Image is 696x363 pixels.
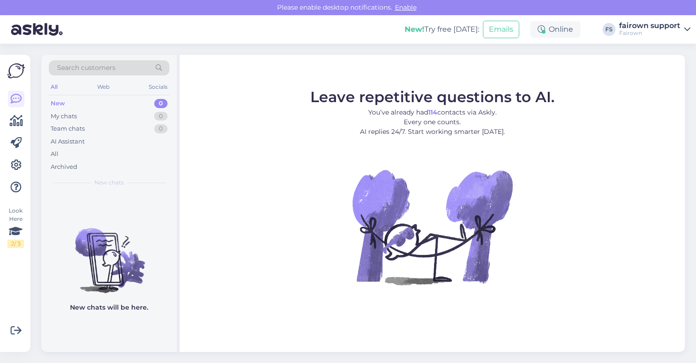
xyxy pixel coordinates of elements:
div: Look Here [7,207,24,248]
span: Leave repetitive questions to AI. [310,88,555,106]
div: My chats [51,112,77,121]
p: New chats will be here. [70,303,148,312]
div: Web [95,81,111,93]
div: 0 [154,112,168,121]
div: Socials [147,81,169,93]
div: Online [530,21,580,38]
b: New! [405,25,424,34]
img: No chats [41,212,177,294]
span: New chats [94,179,124,187]
a: fairown supportFairown [619,22,690,37]
div: All [49,81,59,93]
div: New [51,99,65,108]
div: FS [603,23,615,36]
div: 0 [154,99,168,108]
div: 0 [154,124,168,133]
b: 114 [428,108,437,116]
img: Askly Logo [7,62,25,80]
div: Try free [DATE]: [405,24,479,35]
div: All [51,150,58,159]
div: Fairown [619,29,680,37]
div: AI Assistant [51,137,85,146]
div: Team chats [51,124,85,133]
img: No Chat active [349,144,515,310]
span: Search customers [57,63,116,73]
div: 2 / 3 [7,240,24,248]
div: Archived [51,162,77,172]
span: Enable [392,3,419,12]
div: fairown support [619,22,680,29]
button: Emails [483,21,519,38]
p: You’ve already had contacts via Askly. Every one counts. AI replies 24/7. Start working smarter [... [310,108,555,137]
